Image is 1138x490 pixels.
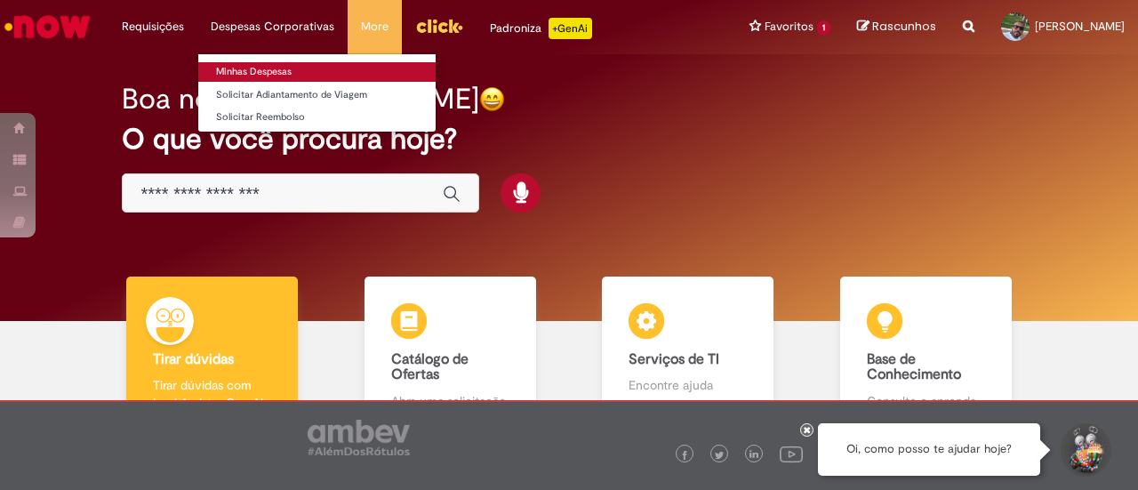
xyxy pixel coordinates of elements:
[391,392,509,410] p: Abra uma solicitação
[415,12,463,39] img: click_logo_yellow_360x200.png
[857,19,936,36] a: Rascunhos
[1035,19,1125,34] span: [PERSON_NAME]
[490,18,592,39] div: Padroniza
[807,277,1046,430] a: Base de Conhecimento Consulte e aprenda
[780,442,803,465] img: logo_footer_youtube.png
[198,62,436,82] a: Minhas Despesas
[122,18,184,36] span: Requisições
[817,20,830,36] span: 1
[198,85,436,105] a: Solicitar Adiantamento de Viagem
[198,108,436,127] a: Solicitar Reembolso
[872,18,936,35] span: Rascunhos
[308,420,410,455] img: logo_footer_ambev_rotulo_gray.png
[153,376,271,412] p: Tirar dúvidas com Lupi Assist e Gen Ai
[153,350,234,368] b: Tirar dúvidas
[391,350,469,384] b: Catálogo de Ofertas
[569,277,807,430] a: Serviços de TI Encontre ajuda
[2,9,93,44] img: ServiceNow
[211,18,334,36] span: Despesas Corporativas
[122,84,479,115] h2: Boa noite, [PERSON_NAME]
[680,451,689,460] img: logo_footer_facebook.png
[715,451,724,460] img: logo_footer_twitter.png
[197,53,437,133] ul: Despesas Corporativas
[867,350,961,384] b: Base de Conhecimento
[549,18,592,39] p: +GenAi
[765,18,813,36] span: Favoritos
[1058,423,1111,477] button: Iniciar Conversa de Suporte
[479,86,505,112] img: happy-face.png
[122,124,1015,155] h2: O que você procura hoje?
[361,18,389,36] span: More
[818,423,1040,476] div: Oi, como posso te ajudar hoje?
[629,350,719,368] b: Serviços de TI
[749,450,758,461] img: logo_footer_linkedin.png
[332,277,570,430] a: Catálogo de Ofertas Abra uma solicitação
[629,376,747,394] p: Encontre ajuda
[93,277,332,430] a: Tirar dúvidas Tirar dúvidas com Lupi Assist e Gen Ai
[867,392,985,410] p: Consulte e aprenda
